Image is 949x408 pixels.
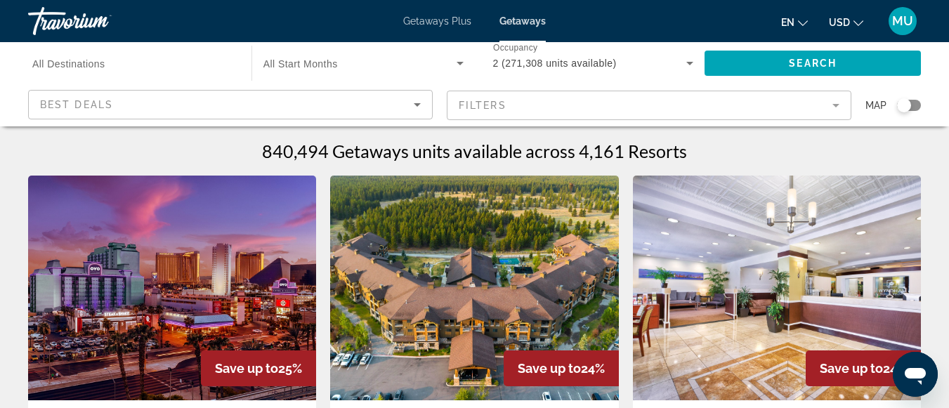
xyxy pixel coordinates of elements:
[806,350,921,386] div: 24%
[633,176,921,400] img: 8562O01X.jpg
[493,58,617,69] span: 2 (271,308 units available)
[447,90,851,121] button: Filter
[892,14,913,28] span: MU
[781,17,794,28] span: en
[28,176,316,400] img: RM79E01X.jpg
[518,361,581,376] span: Save up to
[40,99,113,110] span: Best Deals
[884,6,921,36] button: User Menu
[781,12,808,32] button: Change language
[201,350,316,386] div: 25%
[705,51,921,76] button: Search
[865,96,886,115] span: Map
[829,17,850,28] span: USD
[40,96,421,113] mat-select: Sort by
[893,352,938,397] iframe: Button to launch messaging window
[504,350,619,386] div: 24%
[215,361,278,376] span: Save up to
[403,15,471,27] a: Getaways Plus
[493,44,537,53] span: Occupancy
[829,12,863,32] button: Change currency
[263,58,338,70] span: All Start Months
[330,176,618,400] img: A411E01X.jpg
[262,140,687,162] h1: 840,494 Getaways units available across 4,161 Resorts
[499,15,546,27] a: Getaways
[28,3,169,39] a: Travorium
[820,361,883,376] span: Save up to
[32,58,105,70] span: All Destinations
[789,58,837,69] span: Search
